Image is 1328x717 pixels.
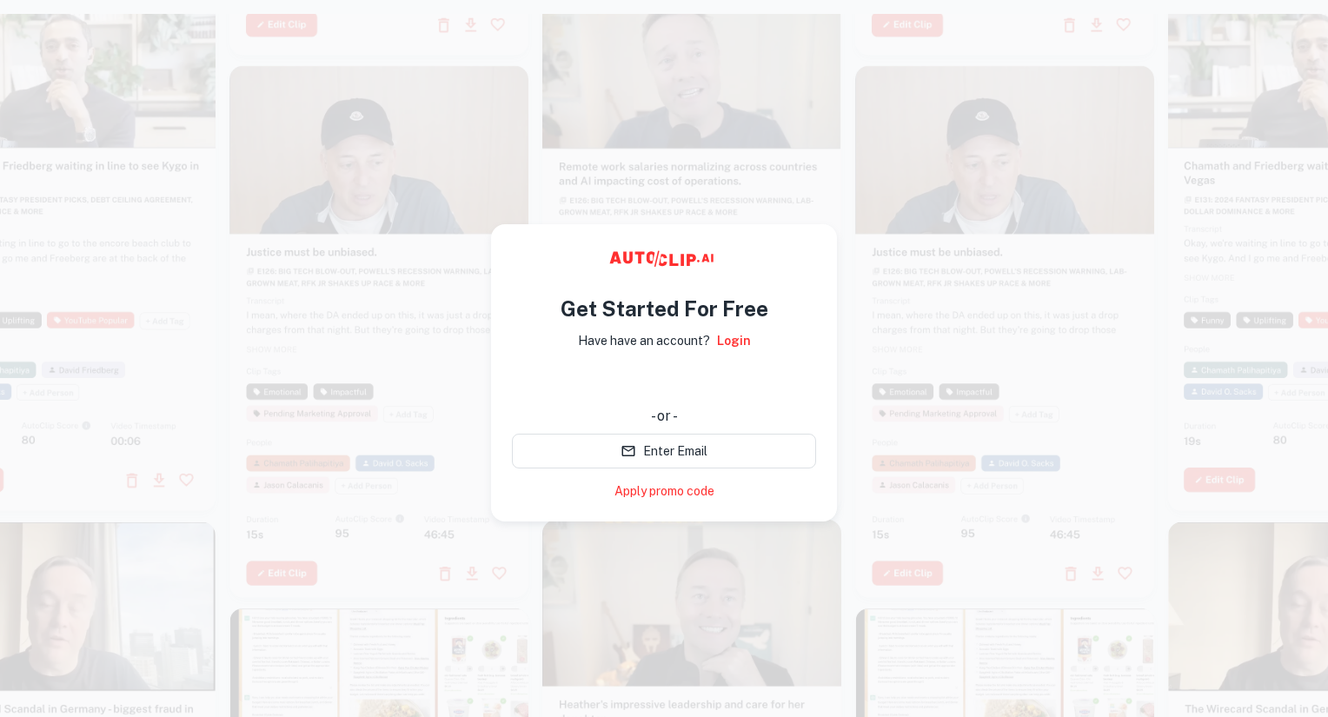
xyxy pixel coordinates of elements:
[717,331,751,350] a: Login
[614,482,714,501] a: Apply promo code
[503,362,825,401] iframe: Sign in with Google Button
[512,434,816,468] button: Enter Email
[578,331,710,350] p: Have have an account?
[512,406,816,427] div: - or -
[561,293,768,324] h4: Get Started For Free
